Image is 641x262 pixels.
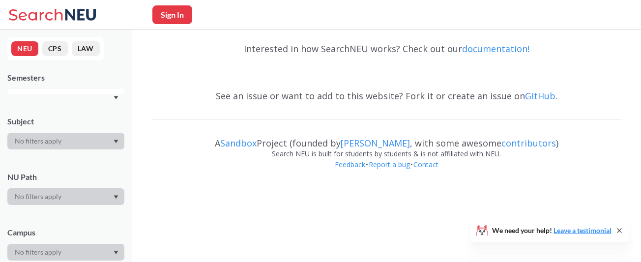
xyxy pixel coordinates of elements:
[7,244,124,261] div: Dropdown arrow
[151,82,621,110] div: See an issue or want to add to this website? Fork it or create an issue on .
[42,41,68,56] button: CPS
[114,195,118,199] svg: Dropdown arrow
[7,116,124,127] div: Subject
[151,159,621,185] div: • •
[492,227,612,234] span: We need your help!
[525,90,555,102] a: GitHub
[341,137,410,149] a: [PERSON_NAME]
[368,160,410,169] a: Report a bug
[114,96,118,100] svg: Dropdown arrow
[413,160,439,169] a: Contact
[151,148,621,159] div: Search NEU is built for students by students & is not affiliated with NEU.
[7,172,124,182] div: NU Path
[11,41,38,56] button: NEU
[152,5,192,24] button: Sign In
[151,129,621,148] div: A Project (founded by , with some awesome )
[7,227,124,238] div: Campus
[7,133,124,149] div: Dropdown arrow
[554,226,612,234] a: Leave a testimonial
[220,137,257,149] a: Sandbox
[72,41,100,56] button: LAW
[462,43,529,55] a: documentation!
[114,140,118,144] svg: Dropdown arrow
[114,251,118,255] svg: Dropdown arrow
[334,160,366,169] a: Feedback
[7,72,124,83] div: Semesters
[151,34,621,63] div: Interested in how SearchNEU works? Check out our
[501,137,556,149] a: contributors
[7,188,124,205] div: Dropdown arrow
